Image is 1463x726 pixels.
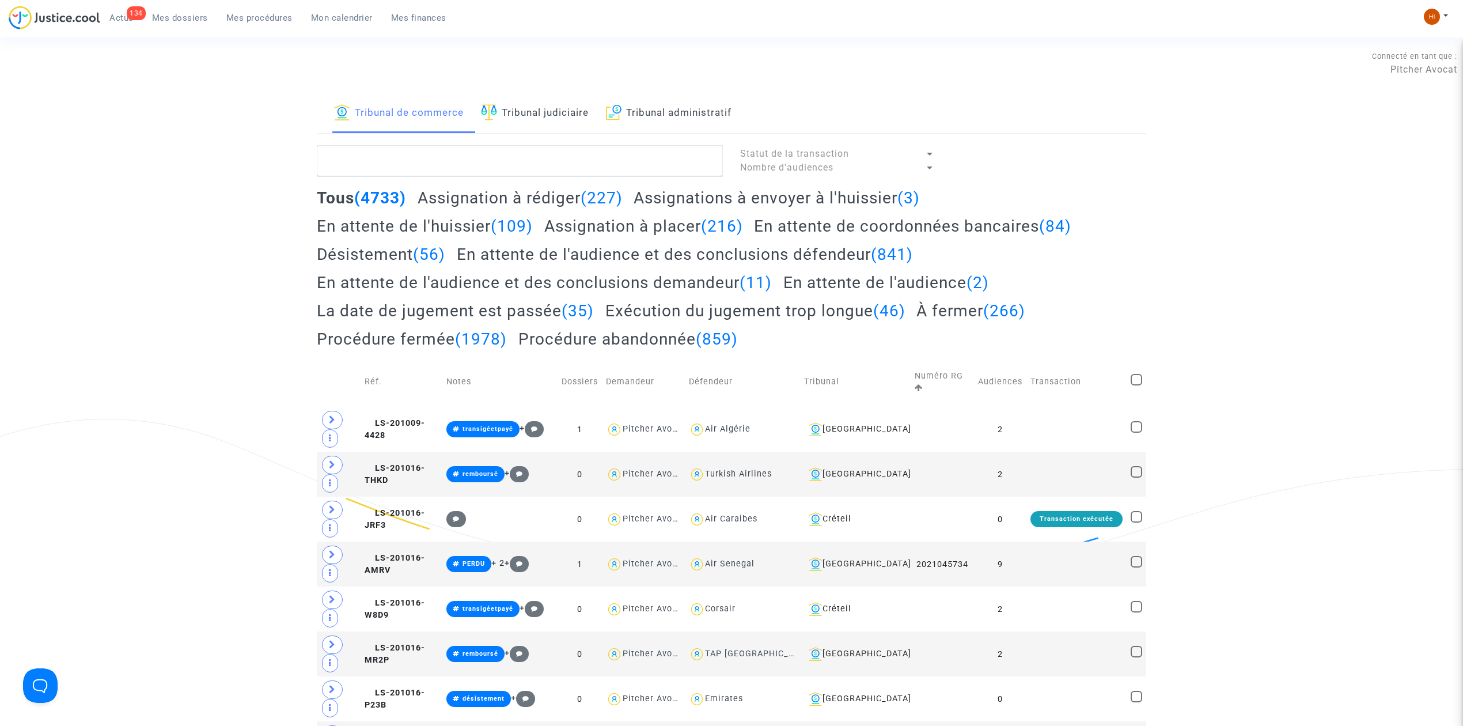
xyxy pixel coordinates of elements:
[1424,9,1440,25] img: fc99b196863ffcca57bb8fe2645aafd9
[365,553,425,576] span: LS-201016-AMRV
[442,357,558,407] td: Notes
[1026,357,1127,407] td: Transaction
[491,217,533,236] span: (109)
[558,676,602,721] td: 0
[109,13,134,23] span: Actus
[705,694,743,704] div: Emirates
[800,357,911,407] td: Tribunal
[606,421,623,438] img: icon-user.svg
[623,424,686,434] div: Pitcher Avocat
[871,245,913,264] span: (841)
[23,668,58,703] iframe: Help Scout Beacon - Open
[606,556,623,573] img: icon-user.svg
[334,94,464,133] a: Tribunal de commerce
[455,330,507,349] span: (1978)
[518,329,738,349] h2: Procédure abandonnée
[505,558,529,568] span: +
[809,647,823,661] img: icon-banque.svg
[696,330,738,349] span: (859)
[685,357,800,407] td: Défendeur
[705,604,736,614] div: Corsair
[804,512,907,526] div: Créteil
[463,650,498,657] span: remboursé
[974,632,1026,676] td: 2
[974,452,1026,497] td: 2
[689,646,706,663] img: icon-user.svg
[418,188,623,208] h2: Assignation à rédiger
[911,542,974,587] td: 2021045734
[689,691,706,708] img: icon-user.svg
[558,452,602,497] td: 0
[463,695,505,702] span: désistement
[365,598,425,621] span: LS-201016-W8D9
[974,407,1026,452] td: 2
[897,188,920,207] span: (3)
[804,692,907,706] div: [GEOGRAPHIC_DATA]
[705,424,751,434] div: Air Algérie
[911,357,974,407] td: Numéro RG
[606,511,623,528] img: icon-user.svg
[689,556,706,573] img: icon-user.svg
[689,511,706,528] img: icon-user.svg
[606,691,623,708] img: icon-user.svg
[634,188,920,208] h2: Assignations à envoyer à l'huissier
[974,587,1026,632] td: 2
[606,94,731,133] a: Tribunal administratif
[544,216,743,236] h2: Assignation à placer
[740,162,833,173] span: Nombre d'audiences
[505,648,529,658] span: +
[1030,511,1123,527] div: Transaction exécutée
[317,273,772,293] h2: En attente de l'audience et des conclusions demandeur
[391,13,446,23] span: Mes finances
[623,514,686,524] div: Pitcher Avocat
[558,497,602,542] td: 0
[623,694,686,704] div: Pitcher Avocat
[127,6,146,20] div: 134
[413,245,445,264] span: (56)
[317,216,533,236] h2: En attente de l'huissier
[740,273,772,292] span: (11)
[705,559,755,569] div: Air Senegal
[365,463,425,486] span: LS-201016-THKD
[562,301,594,320] span: (35)
[754,216,1071,236] h2: En attente de coordonnées bancaires
[804,422,907,436] div: [GEOGRAPHIC_DATA]
[740,148,849,159] span: Statut de la transaction
[463,560,485,568] span: PERDU
[9,6,100,29] img: jc-logo.svg
[558,542,602,587] td: 1
[317,301,594,321] h2: La date de jugement est passée
[809,692,823,706] img: icon-banque.svg
[365,418,425,441] span: LS-201009-4428
[602,357,684,407] td: Demandeur
[873,301,905,320] span: (46)
[505,468,529,478] span: +
[558,407,602,452] td: 1
[804,467,907,481] div: [GEOGRAPHIC_DATA]
[382,9,456,27] a: Mes finances
[1039,217,1071,236] span: (84)
[974,542,1026,587] td: 9
[463,605,513,612] span: transigéetpayé
[804,602,907,616] div: Créteil
[463,470,498,478] span: remboursé
[916,301,1025,321] h2: À fermer
[334,104,350,120] img: icon-banque.svg
[317,244,445,264] h2: Désistement
[361,357,443,407] td: Réf.
[809,557,823,571] img: icon-banque.svg
[804,647,907,661] div: [GEOGRAPHIC_DATA]
[804,557,907,571] div: [GEOGRAPHIC_DATA]
[558,632,602,676] td: 0
[701,217,743,236] span: (216)
[623,604,686,614] div: Pitcher Avocat
[606,104,621,120] img: icon-archive.svg
[365,508,425,531] span: LS-201016-JRF3
[974,497,1026,542] td: 0
[689,466,706,483] img: icon-user.svg
[100,9,143,27] a: 134Actus
[457,244,913,264] h2: En attente de l'audience et des conclusions défendeur
[311,13,373,23] span: Mon calendrier
[623,559,686,569] div: Pitcher Avocat
[481,104,497,120] img: icon-faciliter-sm.svg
